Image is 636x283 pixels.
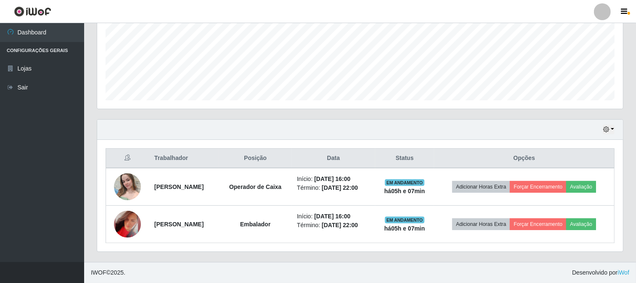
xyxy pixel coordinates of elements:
strong: Embalador [240,221,270,228]
th: Opções [434,149,614,168]
button: Forçar Encerramento [510,218,566,230]
li: Início: [297,175,370,183]
span: Desenvolvido por [572,268,629,277]
span: EM ANDAMENTO [385,179,425,186]
span: © 2025 . [91,268,125,277]
strong: há 05 h e 07 min [384,188,425,194]
strong: Operador de Caixa [229,183,282,190]
time: [DATE] 16:00 [314,176,350,182]
button: Avaliação [566,181,596,193]
th: Status [375,149,435,168]
strong: [PERSON_NAME] [154,221,204,228]
li: Início: [297,212,370,221]
strong: há 05 h e 07 min [384,225,425,232]
img: CoreUI Logo [14,6,51,17]
li: Término: [297,183,370,192]
time: [DATE] 22:00 [322,184,358,191]
span: IWOF [91,269,106,276]
button: Adicionar Horas Extra [452,181,510,193]
strong: [PERSON_NAME] [154,183,204,190]
button: Avaliação [566,218,596,230]
button: Adicionar Horas Extra [452,218,510,230]
a: iWof [617,269,629,276]
li: Término: [297,221,370,230]
span: EM ANDAMENTO [385,217,425,223]
button: Forçar Encerramento [510,181,566,193]
th: Trabalhador [149,149,219,168]
time: [DATE] 16:00 [314,213,350,220]
th: Posição [219,149,292,168]
img: 1743980608133.jpeg [114,169,141,204]
img: 1759506187325.jpeg [114,211,141,238]
time: [DATE] 22:00 [322,222,358,228]
th: Data [292,149,375,168]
